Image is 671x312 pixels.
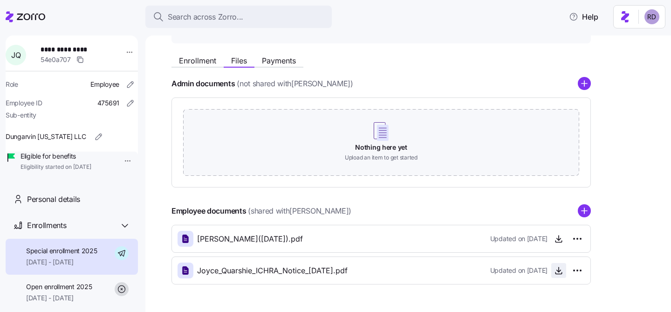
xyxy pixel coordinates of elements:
span: Enrollment [179,57,216,64]
span: Files [231,57,247,64]
span: Updated on [DATE] [490,266,548,275]
span: Employee ID [6,98,42,108]
span: Dungarvin [US_STATE] LLC [6,132,86,141]
span: Eligible for benefits [21,152,91,161]
span: Open enrollment 2025 [26,282,92,291]
span: Enrollments [27,220,66,231]
svg: add icon [578,77,591,90]
span: Help [569,11,598,22]
span: Special enrollment 2025 [26,246,97,256]
span: Joyce_Quarshie_ICHRA_Notice_[DATE].pdf [197,265,348,277]
span: [PERSON_NAME]([DATE]).pdf [197,233,303,245]
span: (not shared with [PERSON_NAME] ) [237,78,353,90]
img: 6d862e07fa9c5eedf81a4422c42283ac [644,9,659,24]
span: Updated on [DATE] [490,234,548,243]
h4: Admin documents [171,78,235,89]
span: J Q [11,51,21,59]
span: 475691 [97,98,119,108]
span: Role [6,80,18,89]
span: Personal details [27,194,80,205]
h4: Employee documents [171,206,246,216]
span: Search across Zorro... [168,11,243,23]
span: Payments [262,57,296,64]
span: 54e0a707 [41,55,71,64]
span: Eligibility started on [DATE] [21,163,91,171]
span: Sub-entity [6,111,36,120]
span: [DATE] - [DATE] [26,257,97,267]
span: [DATE] - [DATE] [26,293,92,303]
span: Employee [90,80,119,89]
button: Help [561,7,606,26]
span: (shared with [PERSON_NAME] ) [248,205,351,217]
button: Search across Zorro... [145,6,332,28]
svg: add icon [578,204,591,217]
